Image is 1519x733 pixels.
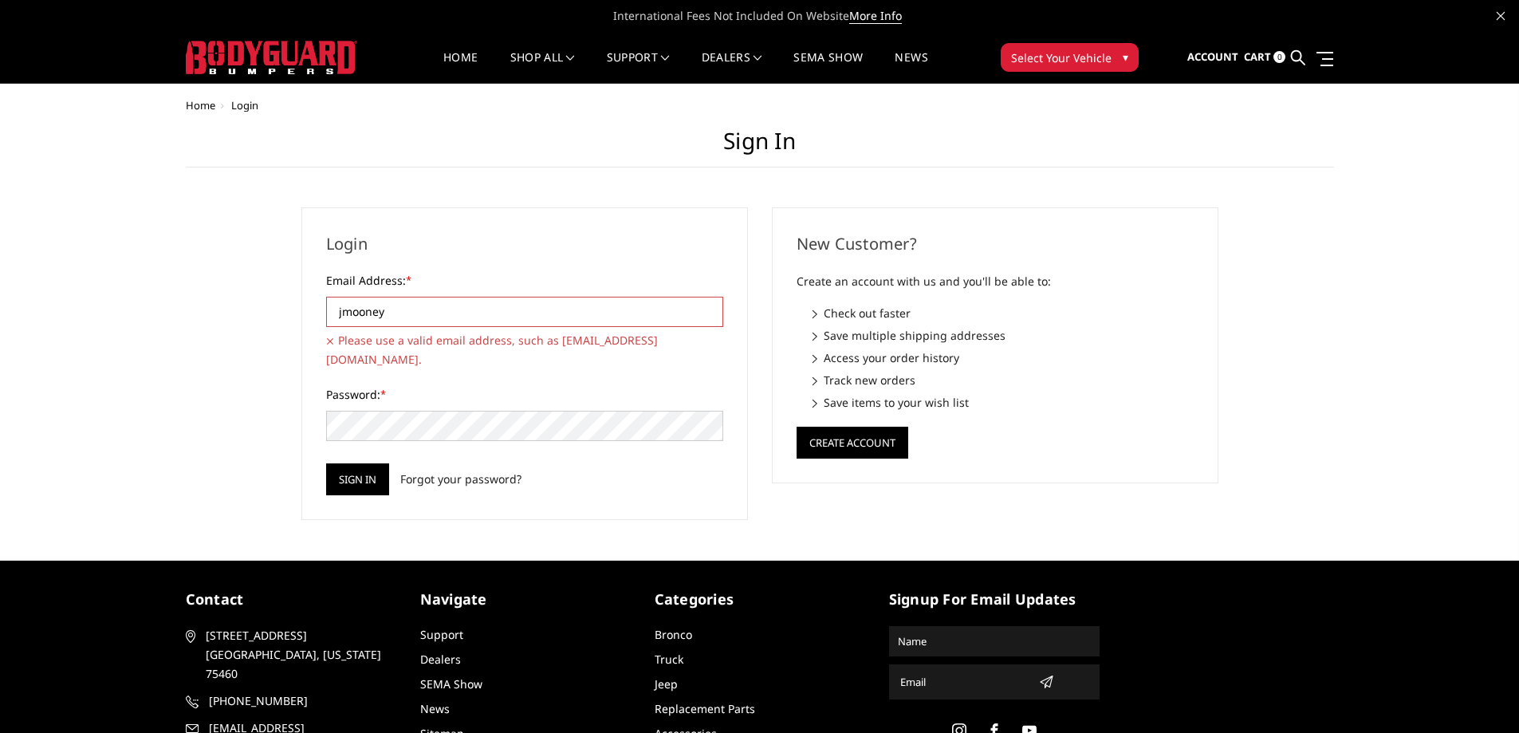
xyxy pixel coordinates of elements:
img: BODYGUARD BUMPERS [186,41,357,74]
a: Support [607,52,670,83]
span: ▾ [1123,49,1128,65]
iframe: Chat Widget [1439,656,1519,733]
span: Login [231,98,258,112]
h2: New Customer? [797,232,1194,256]
span: 0 [1273,51,1285,63]
a: Dealers [420,652,461,667]
label: Password: [326,386,723,403]
span: [STREET_ADDRESS] [GEOGRAPHIC_DATA], [US_STATE] 75460 [206,626,391,684]
a: [PHONE_NUMBER] [186,692,396,711]
a: Cart 0 [1244,36,1285,79]
a: Jeep [655,676,678,692]
button: Create Account [797,427,908,459]
a: shop all [510,52,575,83]
button: Select Your Vehicle [1001,43,1139,72]
h5: Categories [655,589,865,610]
h2: Login [326,232,723,256]
h1: Sign in [186,128,1334,167]
span: Account [1187,49,1238,64]
li: Check out faster [813,305,1194,321]
a: SEMA Show [420,676,482,692]
input: Email [894,669,1033,695]
a: Bronco [655,627,692,642]
a: Home [186,98,215,112]
input: Sign in [326,463,389,495]
a: SEMA Show [793,52,863,83]
li: Track new orders [813,372,1194,388]
h5: Navigate [420,589,631,610]
a: Account [1187,36,1238,79]
a: Create Account [797,433,908,448]
span: [PHONE_NUMBER] [209,692,394,711]
h5: contact [186,589,396,610]
a: News [895,52,927,83]
a: Home [443,52,478,83]
a: Support [420,627,463,642]
li: Save items to your wish list [813,394,1194,411]
span: Cart [1244,49,1271,64]
span: Select Your Vehicle [1011,49,1112,66]
a: Forgot your password? [400,471,521,487]
h5: signup for email updates [889,589,1100,610]
p: Create an account with us and you'll be able to: [797,272,1194,291]
li: Save multiple shipping addresses [813,327,1194,344]
input: Name [891,629,1097,654]
li: Access your order history [813,349,1194,366]
a: News [420,701,450,716]
span: Please use a valid email address, such as [EMAIL_ADDRESS][DOMAIN_NAME]. [326,331,723,369]
a: Truck [655,652,683,667]
a: More Info [849,8,902,24]
a: Dealers [702,52,762,83]
a: Replacement Parts [655,701,755,716]
label: Email Address: [326,272,723,289]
